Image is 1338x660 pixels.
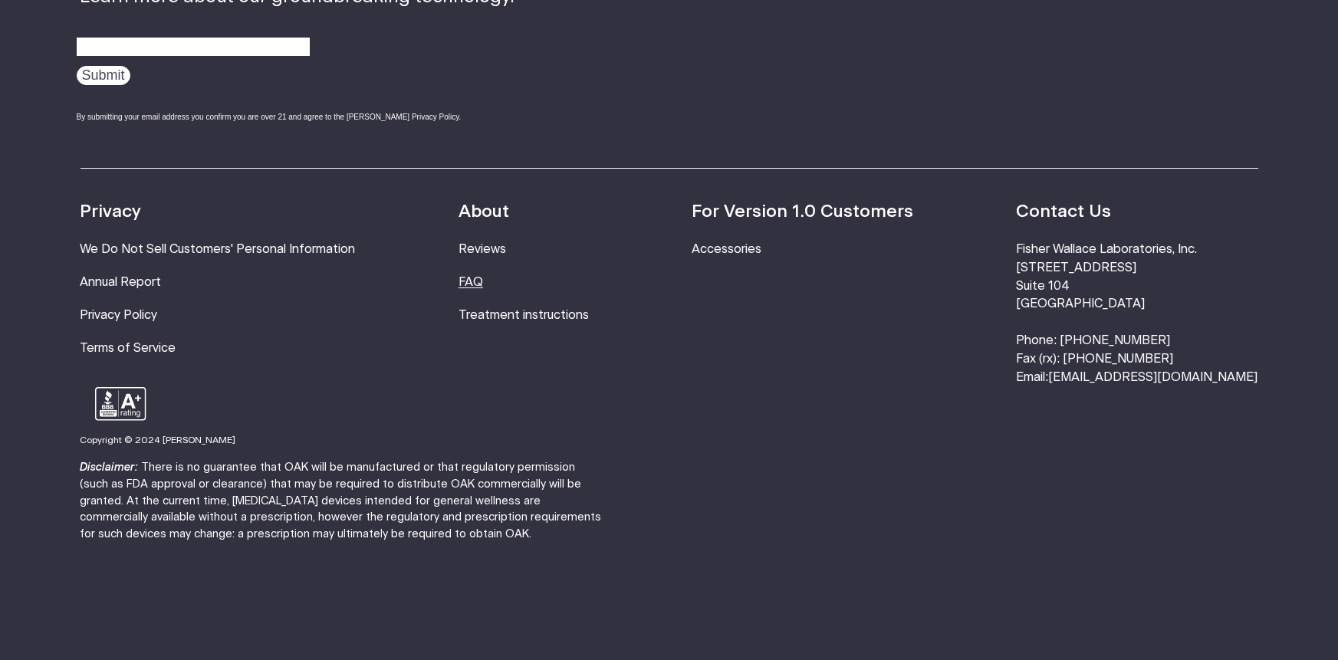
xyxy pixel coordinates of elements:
[81,203,142,221] strong: Privacy
[1016,241,1257,387] li: Fisher Wallace Laboratories, Inc. [STREET_ADDRESS] Suite 104 [GEOGRAPHIC_DATA] Phone: [PHONE_NUMB...
[459,276,483,288] a: FAQ
[692,243,761,255] a: Accessories
[459,203,509,221] strong: About
[459,243,506,255] a: Reviews
[81,461,139,473] strong: Disclaimer:
[459,309,589,321] a: Treatment instructions
[81,243,356,255] a: We Do Not Sell Customers' Personal Information
[77,66,130,85] input: Submit
[81,276,162,288] a: Annual Report
[81,309,158,321] a: Privacy Policy
[77,111,515,123] div: By submitting your email address you confirm you are over 21 and agree to the [PERSON_NAME] Priva...
[81,435,236,445] small: Copyright © 2024 [PERSON_NAME]
[81,342,176,354] a: Terms of Service
[1016,203,1111,221] strong: Contact Us
[1048,371,1257,383] a: [EMAIL_ADDRESS][DOMAIN_NAME]
[81,459,602,542] p: There is no guarantee that OAK will be manufactured or that regulatory permission (such as FDA ap...
[692,203,913,221] strong: For Version 1.0 Customers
